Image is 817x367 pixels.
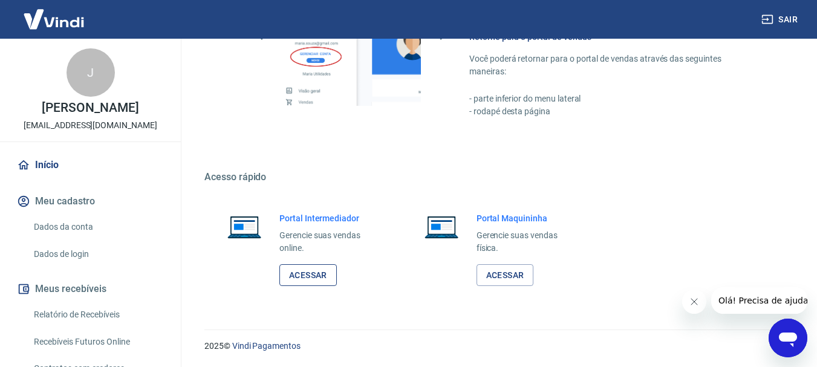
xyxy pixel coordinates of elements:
[279,264,337,287] a: Acessar
[469,53,759,78] p: Você poderá retornar para o portal de vendas através das seguintes maneiras:
[29,302,166,327] a: Relatório de Recebíveis
[29,215,166,239] a: Dados da conta
[469,93,759,105] p: - parte inferior do menu lateral
[15,188,166,215] button: Meu cadastro
[279,212,380,224] h6: Portal Intermediador
[7,8,102,18] span: Olá! Precisa de ajuda?
[759,8,802,31] button: Sair
[711,287,807,314] iframe: Mensagem da empresa
[15,152,166,178] a: Início
[204,340,788,352] p: 2025 ©
[682,290,706,314] iframe: Fechar mensagem
[29,330,166,354] a: Recebíveis Futuros Online
[416,212,467,241] img: Imagem de um notebook aberto
[29,242,166,267] a: Dados de login
[24,119,157,132] p: [EMAIL_ADDRESS][DOMAIN_NAME]
[204,171,788,183] h5: Acesso rápido
[42,102,138,114] p: [PERSON_NAME]
[232,341,301,351] a: Vindi Pagamentos
[477,264,534,287] a: Acessar
[477,229,577,255] p: Gerencie suas vendas física.
[477,212,577,224] h6: Portal Maquininha
[15,1,93,37] img: Vindi
[15,276,166,302] button: Meus recebíveis
[219,212,270,241] img: Imagem de um notebook aberto
[769,319,807,357] iframe: Botão para abrir a janela de mensagens
[469,105,759,118] p: - rodapé desta página
[279,229,380,255] p: Gerencie suas vendas online.
[67,48,115,97] div: J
